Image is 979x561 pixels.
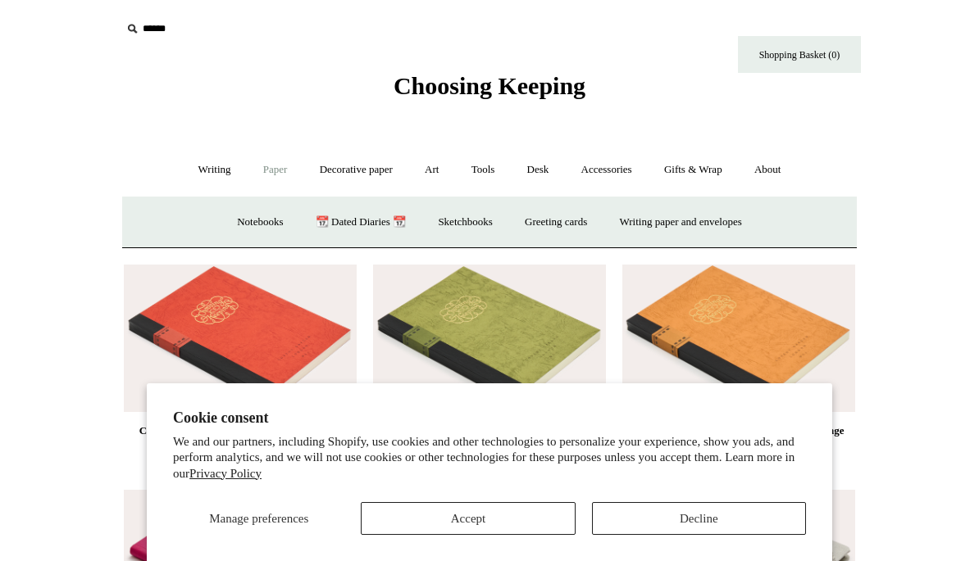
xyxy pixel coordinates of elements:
a: Sketchbooks [423,201,507,244]
a: Tools [457,148,510,192]
img: Choosing Keeping Plain B6 Notebook, Orange Ochre [622,265,855,412]
img: Choosing Keeping Lined B6 Notebook, Green [373,265,606,412]
a: About [740,148,796,192]
img: Choosing Keeping Micro Grid B6 Notebook, Vermilion [124,265,357,412]
a: Accessories [567,148,647,192]
a: Gifts & Wrap [649,148,737,192]
a: Notebooks [222,201,298,244]
a: Writing paper and envelopes [605,201,757,244]
a: Choosing Keeping Micro Grid B6 Notebook, Vermilion Choosing Keeping Micro Grid B6 Notebook, Vermi... [124,265,357,412]
a: Privacy Policy [189,467,262,480]
a: Decorative paper [305,148,408,192]
a: Greeting cards [510,201,602,244]
a: Paper [248,148,303,192]
a: Writing [184,148,246,192]
a: Desk [512,148,564,192]
button: Decline [592,502,806,535]
span: Manage preferences [209,512,308,525]
h2: Cookie consent [173,409,806,427]
a: Art [410,148,453,192]
a: Choosing Keeping Lined B6 Notebook, Green Choosing Keeping Lined B6 Notebook, Green [373,265,606,412]
button: Accept [361,502,575,535]
a: Choosing Keeping Micro Grid B6 Notebook, Vermilion £18.00 [124,421,357,488]
div: Choosing Keeping Micro Grid B6 Notebook, Vermilion [128,421,353,460]
a: Choosing Keeping [394,85,585,97]
p: We and our partners, including Shopify, use cookies and other technologies to personalize your ex... [173,434,806,482]
button: Manage preferences [173,502,344,535]
a: Choosing Keeping Plain B6 Notebook, Orange Ochre Choosing Keeping Plain B6 Notebook, Orange Ochre [622,265,855,412]
a: 📆 Dated Diaries 📆 [301,201,421,244]
span: Choosing Keeping [394,72,585,99]
a: Shopping Basket (0) [738,36,861,73]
